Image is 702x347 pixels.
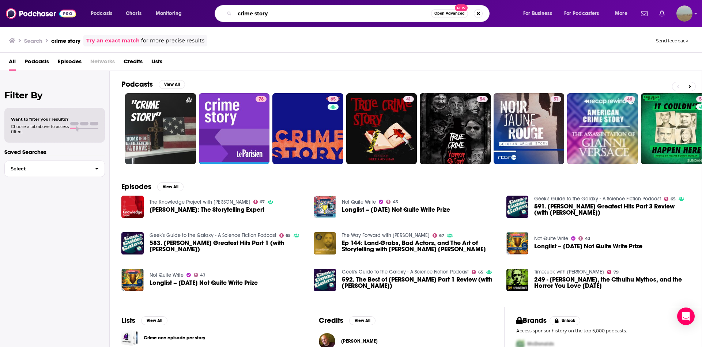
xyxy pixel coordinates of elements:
a: 67 [433,233,444,238]
h2: Filter By [4,90,105,101]
img: Podchaser - Follow, Share and Rate Podcasts [6,7,76,20]
a: 51 [551,96,561,102]
button: View All [157,182,184,191]
a: Podcasts [24,56,49,71]
span: All [9,56,16,71]
img: Matthew Dicks: The Storytelling Expert [121,196,144,218]
span: 65 [331,96,336,103]
a: Ep 144: Land-Grabs, Bad Actors, and The Art of Storytelling with Ben Joseph Stewart [342,240,498,252]
span: Longlist – [DATE] Not Quite Write Prize [534,243,642,249]
a: Show notifications dropdown [656,7,668,20]
span: for more precise results [141,37,204,45]
img: User Profile [676,5,692,22]
span: 54 [480,96,485,103]
a: Not Quite Write [342,199,376,205]
span: 591. [PERSON_NAME] Greatest Hits Part 3 Review (with [PERSON_NAME]) [534,203,690,216]
span: Monitoring [156,8,182,19]
a: 78 [199,93,270,164]
a: 46 [567,93,638,164]
img: Longlist – July 2024 Not Quite Write Prize [506,232,529,254]
a: Credits [124,56,143,71]
span: Podcasts [91,8,112,19]
button: open menu [559,8,610,19]
a: 46 [624,96,635,102]
button: Open AdvancedNew [431,9,468,18]
a: Crime one episode per story [144,334,205,342]
span: 41 [406,96,411,103]
a: 249 - H.P. Lovecraft, the Cthulhu Mythos, and the Horror You Love Today [534,276,690,289]
span: New [455,4,468,11]
a: EpisodesView All [121,182,184,191]
span: Longlist – [DATE] Not Quite Write Prize [342,207,450,213]
h2: Podcasts [121,80,153,89]
button: open menu [151,8,191,19]
span: 249 - [PERSON_NAME], the Cthulhu Mythos, and the Horror You Love [DATE] [534,276,690,289]
a: 592. The Best of Greg Egan Part 1 Review (with Anthony Ha) [314,269,336,291]
span: Select [5,166,89,171]
a: 583. Harlan Ellison’s Greatest Hits Part 1 (with Tom Gerencer) [150,240,305,252]
a: 65 [472,270,483,274]
a: 79 [607,270,619,274]
span: 51 [554,96,558,103]
span: [PERSON_NAME] [341,338,378,344]
span: For Podcasters [564,8,599,19]
div: Open Intercom Messenger [677,308,695,325]
img: 591. Harlan Ellison's Greatest Hits Part 3 Review (with Tom Gerencer) [506,196,529,218]
button: Select [4,161,105,177]
span: Ep 144: Land-Grabs, Bad Actors, and The Art of Storytelling with [PERSON_NAME] [PERSON_NAME] [342,240,498,252]
span: 65 [286,234,291,237]
a: The Way Forward with Alec Zeck [342,232,430,238]
a: Longlist – April 2025 Not Quite Write Prize [342,207,450,213]
span: Networks [90,56,115,71]
a: Aaron H. [341,338,378,344]
span: Logged in as shenderson [676,5,692,22]
a: 65 [328,96,339,102]
input: Search podcasts, credits, & more... [235,8,431,19]
img: 249 - H.P. Lovecraft, the Cthulhu Mythos, and the Horror You Love Today [506,269,529,291]
a: 43 [386,200,398,204]
span: 583. [PERSON_NAME] Greatest Hits Part 1 (with [PERSON_NAME]) [150,240,305,252]
span: For Business [523,8,552,19]
a: 591. Harlan Ellison's Greatest Hits Part 3 Review (with Tom Gerencer) [534,203,690,216]
a: 41 [403,96,414,102]
a: 54 [477,96,488,102]
a: 65 [272,93,343,164]
span: 43 [393,200,398,204]
span: Charts [126,8,141,19]
a: 78 [256,96,267,102]
button: open menu [518,8,561,19]
a: Ep 144: Land-Grabs, Bad Actors, and The Art of Storytelling with Ben Joseph Stewart [314,232,336,254]
img: 583. Harlan Ellison’s Greatest Hits Part 1 (with Tom Gerencer) [121,232,144,254]
a: 54 [420,93,491,164]
a: Longlist – April 2025 Not Quite Write Prize [314,196,336,218]
a: 65 [664,197,676,201]
h2: Lists [121,316,135,325]
span: McDonalds [527,341,554,347]
span: 78 [258,96,264,103]
span: 67 [260,200,265,204]
a: Matthew Dicks: The Storytelling Expert [150,207,264,213]
span: 43 [585,237,590,240]
span: Open Advanced [434,12,465,15]
h2: Credits [319,316,343,325]
a: The Knowledge Project with Shane Parrish [150,199,250,205]
button: open menu [610,8,637,19]
a: Show notifications dropdown [638,7,650,20]
span: 43 [200,274,205,277]
span: 592. The Best of [PERSON_NAME] Part 1 Review (with [PERSON_NAME]) [342,276,498,289]
img: Longlist – July 2024 Not Quite Write Prize [121,269,144,291]
p: Saved Searches [4,148,105,155]
span: More [615,8,627,19]
a: PodcastsView All [121,80,185,89]
a: Not Quite Write [534,235,568,242]
a: Lists [151,56,162,71]
a: Longlist – July 2024 Not Quite Write Prize [150,280,258,286]
button: View All [159,80,185,89]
